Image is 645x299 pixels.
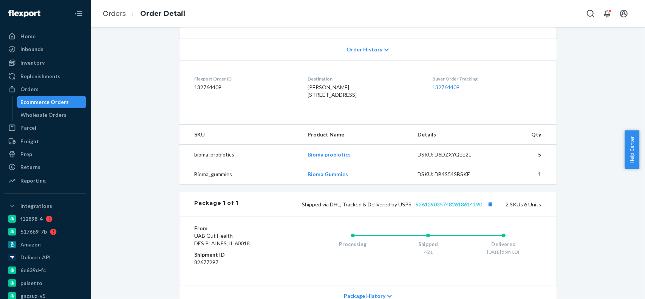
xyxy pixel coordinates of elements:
[418,151,489,158] div: DSKU: D6DZXYQEE2L
[238,199,541,209] div: 2 SKUs 6 Units
[20,45,43,53] div: Inbounds
[21,111,67,119] div: Wholesale Orders
[411,125,495,145] th: Details
[308,84,357,98] span: [PERSON_NAME] [STREET_ADDRESS]
[308,76,420,82] dt: Destination
[8,10,40,17] img: Flexport logo
[21,98,69,106] div: Ecommerce Orders
[20,73,60,80] div: Replenishments
[302,201,495,208] span: Shipped via DHL, Tracked & Delivered by USPS
[315,240,391,248] div: Processing
[71,6,86,21] button: Close Navigation
[5,43,86,55] a: Inbounds
[5,200,86,212] button: Integrations
[20,266,46,274] div: 6e639d-fc
[20,202,52,210] div: Integrations
[5,57,86,69] a: Inventory
[625,130,639,169] button: Help Center
[195,199,239,209] div: Package 1 of 1
[486,199,495,209] button: Copy tracking number
[195,251,285,259] dt: Shipment ID
[20,138,39,145] div: Freight
[583,6,598,21] button: Open Search Box
[20,59,45,67] div: Inventory
[179,145,302,165] td: bioma_probiotics
[5,83,86,95] a: Orders
[308,171,348,177] a: Bioma Gummies
[302,125,411,145] th: Product Name
[5,239,86,251] a: Amazon
[495,125,557,145] th: Qty
[20,85,39,93] div: Orders
[195,232,250,246] span: UAB Gut Health DES PLAINES, IL 60018
[195,76,295,82] dt: Flexport Order ID
[5,277,86,289] a: pulsetto
[5,175,86,187] a: Reporting
[600,6,615,21] button: Open notifications
[20,124,36,132] div: Parcel
[97,3,191,25] ol: breadcrumbs
[390,249,466,255] div: 7/21
[195,259,285,266] dd: 82677297
[466,240,541,248] div: Delivered
[308,151,351,158] a: Bioma probiotics
[20,163,40,171] div: Returns
[416,201,483,208] a: 9261290357482618614190
[390,240,466,248] div: Shipped
[179,164,302,184] td: Bioma_gummies
[466,249,541,255] div: [DATE] 5pm CDT
[20,254,51,261] div: Deliverr API
[195,225,285,232] dt: From
[346,46,382,53] span: Order History
[195,84,295,91] dd: 132764409
[140,9,185,18] a: Order Detail
[5,122,86,134] a: Parcel
[432,76,541,82] dt: Buyer Order Tracking
[432,84,459,90] a: 132764409
[20,33,36,40] div: Home
[5,30,86,42] a: Home
[5,251,86,263] a: Deliverr API
[5,148,86,160] a: Prep
[20,150,32,158] div: Prep
[495,164,557,184] td: 1
[5,161,86,173] a: Returns
[17,109,87,121] a: Wholesale Orders
[5,213,86,225] a: f12898-4
[616,6,631,21] button: Open account menu
[5,226,86,238] a: 5176b9-7b
[5,70,86,82] a: Replenishments
[5,264,86,276] a: 6e639d-fc
[20,177,46,184] div: Reporting
[103,9,126,18] a: Orders
[20,241,41,248] div: Amazon
[179,125,302,145] th: SKU
[20,279,42,287] div: pulsetto
[20,215,43,223] div: f12898-4
[418,170,489,178] div: DSKU: DB4S54SBSKE
[5,135,86,147] a: Freight
[17,96,87,108] a: Ecommerce Orders
[20,228,47,235] div: 5176b9-7b
[495,145,557,165] td: 5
